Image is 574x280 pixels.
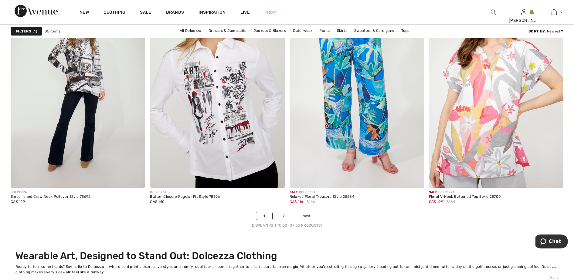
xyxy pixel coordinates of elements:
a: Prom [264,9,277,15]
img: My Bag [552,8,557,16]
span: CA$ 116 [290,200,303,204]
iframe: Opens a widget where you can chat to one of our agents [535,234,568,250]
a: 1 [256,212,272,220]
div: DOLCEZZA [11,190,91,195]
div: [PERSON_NAME] [509,17,538,24]
span: CA$ 140 [150,200,165,204]
span: 5 [560,9,562,15]
div: Embellished Crew Neck Pullover Style 75692 [11,195,91,199]
span: 1 [33,29,37,34]
img: My Info [521,8,526,16]
div: Button Closure Regular Fit Style 75696 [150,195,220,199]
a: 5 [539,8,569,16]
span: CA$ 129 [429,200,443,204]
a: Dresses & Jumpsuits [205,27,250,35]
span: Sale [429,191,437,194]
div: DOLCEZZA [150,190,220,195]
span: CA$ 129 [11,200,25,204]
a: Live [240,9,250,15]
span: Next [302,213,311,219]
span: Sale [290,191,298,194]
div: : Newest [528,29,563,34]
span: $184 [447,199,455,204]
span: Inspiration [199,10,226,16]
a: Sweaters & Cardigans [351,27,397,35]
a: Sign In [521,9,526,15]
a: All Dolcezza [177,27,205,35]
a: Outerwear [290,27,315,35]
div: Ready to turn some heads? Say hello to Dolcezza — where bold prints, expressive style, and comfy-... [15,264,559,275]
a: Brands [166,10,184,16]
h2: Wearable Art, Designed to Stand Out: Dolcezza Clothing [15,250,559,261]
strong: Sort By [528,29,545,33]
a: Clothing [104,10,125,16]
a: 2 [275,212,292,220]
a: Jackets & Blazers [250,27,289,35]
span: $166 [307,199,315,204]
div: DOLCEZZA [290,190,355,195]
strong: Filters [16,29,31,34]
span: 85 items [45,29,60,34]
a: Skirts [334,27,350,35]
div: Relaxed Floral Trousers Style 25684 [290,195,355,199]
a: Sale [140,10,151,16]
div: Displaying 1 to 50 (of 85 products) [11,223,563,228]
a: Tops [398,27,413,35]
img: search the website [491,8,496,16]
a: Pants [316,27,333,35]
img: 1ère Avenue [15,5,58,17]
a: Next [295,212,318,220]
nav: Page navigation [11,212,563,228]
a: New [80,10,89,16]
div: Floral V-Neck Buttoned Top Style 25700 [429,195,501,199]
div: DOLCEZZA [429,190,501,195]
